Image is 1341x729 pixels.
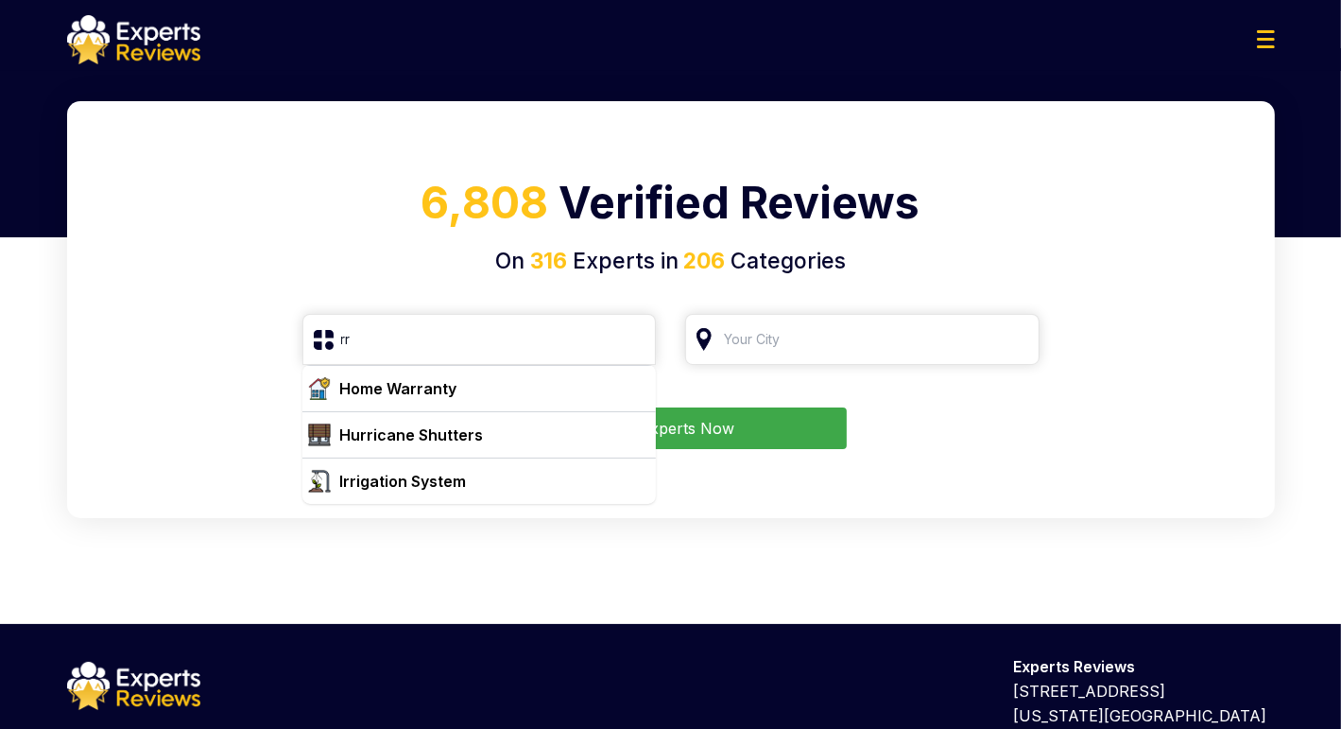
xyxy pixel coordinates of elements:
button: Find Experts Now [494,408,847,449]
input: Your City [685,314,1040,365]
h4: On Experts in Categories [90,245,1252,278]
span: 6,808 [421,176,549,229]
p: Experts Reviews [1014,654,1275,679]
div: Home Warranty [340,377,457,400]
img: Menu Icon [1257,30,1275,48]
img: category icon [308,470,331,493]
img: category icon [308,424,331,446]
p: [US_STATE][GEOGRAPHIC_DATA] [1014,703,1275,728]
img: logo [67,15,200,64]
p: [STREET_ADDRESS] [1014,679,1275,703]
img: category icon [308,377,331,400]
input: Search Category [302,314,657,365]
img: logo [67,662,200,711]
div: Hurricane Shutters [340,424,484,446]
span: 206 [679,248,725,274]
span: 316 [530,248,567,274]
div: Irrigation System [340,470,467,493]
h1: Verified Reviews [90,170,1252,245]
